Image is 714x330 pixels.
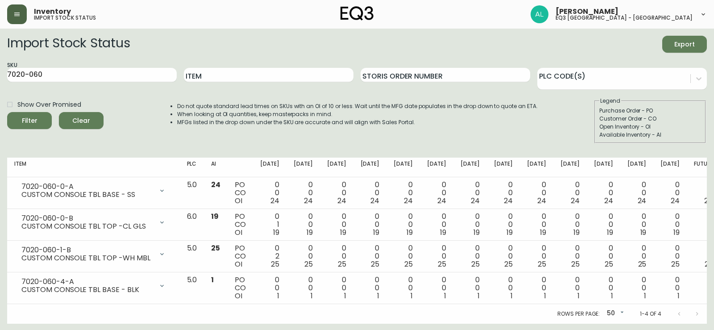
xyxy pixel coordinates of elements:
div: 0 0 [694,276,713,300]
span: 24 [337,196,346,206]
th: [DATE] [386,158,420,177]
th: [DATE] [520,158,553,177]
span: 24 [270,196,279,206]
span: 24 [537,196,546,206]
span: 19 [640,227,647,238]
span: Clear [66,115,96,126]
span: 24 [404,196,413,206]
div: 0 0 [660,244,680,268]
div: 0 0 [294,244,313,268]
th: [DATE] [353,158,387,177]
div: 0 0 [527,276,546,300]
span: 19 [573,227,580,238]
span: OI [235,196,242,206]
div: PO CO [235,181,246,205]
div: 0 0 [361,181,380,205]
div: 0 0 [494,244,513,268]
div: CUSTOM CONSOLE TBL TOP -CL GLS [21,222,153,230]
span: 25 [638,259,647,269]
th: [DATE] [487,158,520,177]
td: 6.0 [180,209,204,241]
div: 0 0 [627,244,647,268]
div: Filter [22,115,37,126]
div: PO CO [235,244,246,268]
div: 0 0 [694,244,713,268]
th: [DATE] [420,158,453,177]
div: 0 0 [527,213,546,237]
span: Inventory [34,8,71,15]
th: AI [204,158,228,177]
legend: Legend [599,97,621,105]
div: Purchase Order - PO [599,107,701,115]
span: 1 [611,291,613,301]
div: 0 0 [660,181,680,205]
span: 1 [411,291,413,301]
td: 5.0 [180,177,204,209]
th: [DATE] [620,158,654,177]
img: logo [340,6,374,21]
div: 0 0 [361,213,380,237]
div: PO CO [235,276,246,300]
span: 1 [677,291,680,301]
span: 1 [344,291,346,301]
span: 1 [511,291,513,301]
span: 24 [504,196,513,206]
span: [PERSON_NAME] [556,8,619,15]
span: 1 [377,291,379,301]
div: 0 0 [260,181,279,205]
div: 0 0 [560,213,580,237]
span: 25 [471,259,480,269]
span: 1 [444,291,446,301]
th: [DATE] [453,158,487,177]
th: Item [7,158,180,177]
span: OI [235,227,242,238]
div: 0 0 [294,181,313,205]
span: 24 [638,196,647,206]
div: Available Inventory - AI [599,131,701,139]
span: 1 [544,291,546,301]
div: 2 545$ [123,61,147,69]
th: [DATE] [553,158,587,177]
img: 1c2a8670a0b342a1deb410e06288c649 [531,5,548,23]
p: Rows per page: [557,310,600,318]
div: 0 0 [427,244,446,268]
div: 7020-060-0-BCUSTOM CONSOLE TBL TOP -CL GLS [14,213,173,232]
span: 25 [404,259,413,269]
span: 24 [571,196,580,206]
div: Meuble multimédia Airia™ [19,13,147,21]
span: Export [669,39,700,50]
td: 5.0 [180,272,204,304]
span: 1 [644,291,646,301]
th: [DATE] [653,158,687,177]
div: 0 0 [394,244,413,268]
span: 19 [407,227,413,238]
div: 0 0 [461,181,480,205]
div: 0 0 [594,213,613,237]
div: PO CO [235,213,246,237]
span: 24 [304,196,313,206]
div: 0 0 [327,244,346,268]
h5: eq3 [GEOGRAPHIC_DATA] - [GEOGRAPHIC_DATA] [556,15,693,21]
li: MFGs listed in the drop down under the SKU are accurate and will align with Sales Portal. [177,118,538,126]
div: 0 0 [394,213,413,237]
button: Clear [59,112,104,129]
div: 0 0 [694,213,713,237]
div: 0 0 [327,181,346,205]
th: [DATE] [320,158,353,177]
span: 19 [673,227,680,238]
div: 0 0 [494,276,513,300]
span: 19 [340,227,346,238]
span: 25 [338,259,346,269]
span: 19 [473,227,480,238]
span: 25 [211,243,220,253]
td: 5.0 [180,241,204,272]
button: Filter [7,112,52,129]
th: [DATE] [587,158,620,177]
div: 0 0 [527,244,546,268]
div: 0 1 [260,213,279,237]
span: 25 [571,259,580,269]
span: 24 [604,196,613,206]
div: 0 0 [560,181,580,205]
div: 0 0 [327,213,346,237]
span: 24 [211,180,220,190]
